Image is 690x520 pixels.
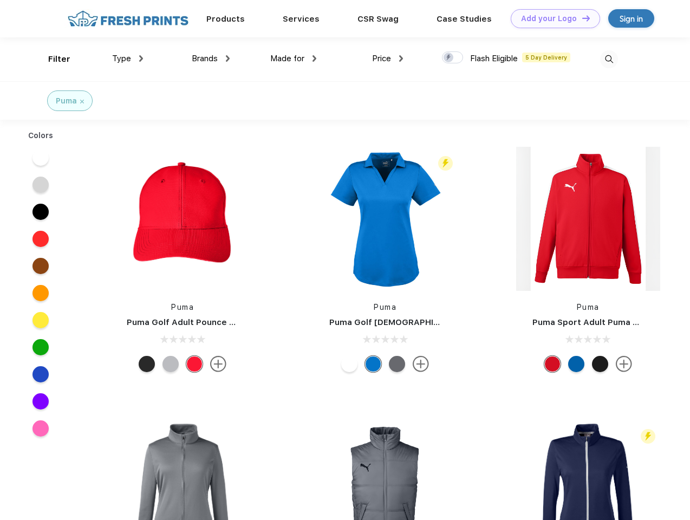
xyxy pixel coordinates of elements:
img: func=resize&h=266 [516,147,660,291]
img: dropdown.png [313,55,316,62]
a: Puma Golf Adult Pounce Adjustable Cap [127,317,292,327]
a: Sign in [608,9,654,28]
a: Puma [171,303,194,311]
div: Quiet Shade [389,356,405,372]
img: func=resize&h=266 [110,147,255,291]
div: Lapis Blue [568,356,584,372]
span: Made for [270,54,304,63]
img: flash_active_toggle.svg [438,156,453,171]
div: Sign in [620,12,643,25]
a: Services [283,14,320,24]
a: Puma Golf [DEMOGRAPHIC_DATA]' Icon Golf Polo [329,317,530,327]
div: Lapis Blue [365,356,381,372]
img: more.svg [413,356,429,372]
img: dropdown.png [226,55,230,62]
a: CSR Swag [357,14,399,24]
span: 5 Day Delivery [522,53,570,62]
div: Filter [48,53,70,66]
img: more.svg [616,356,632,372]
div: Quarry [162,356,179,372]
span: Type [112,54,131,63]
div: High Risk Red [186,356,203,372]
div: Puma [56,95,77,107]
a: Puma [374,303,396,311]
img: DT [582,15,590,21]
a: Products [206,14,245,24]
span: Flash Eligible [470,54,518,63]
img: desktop_search.svg [600,50,618,68]
img: dropdown.png [139,55,143,62]
img: fo%20logo%202.webp [64,9,192,28]
span: Brands [192,54,218,63]
img: filter_cancel.svg [80,100,84,103]
img: dropdown.png [399,55,403,62]
div: Puma Black [592,356,608,372]
div: Puma Black [139,356,155,372]
div: High Risk Red [544,356,561,372]
a: Puma [577,303,600,311]
div: Add your Logo [521,14,577,23]
img: more.svg [210,356,226,372]
div: Colors [20,130,62,141]
img: flash_active_toggle.svg [641,429,655,444]
div: Bright White [341,356,357,372]
img: func=resize&h=266 [313,147,457,291]
span: Price [372,54,391,63]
